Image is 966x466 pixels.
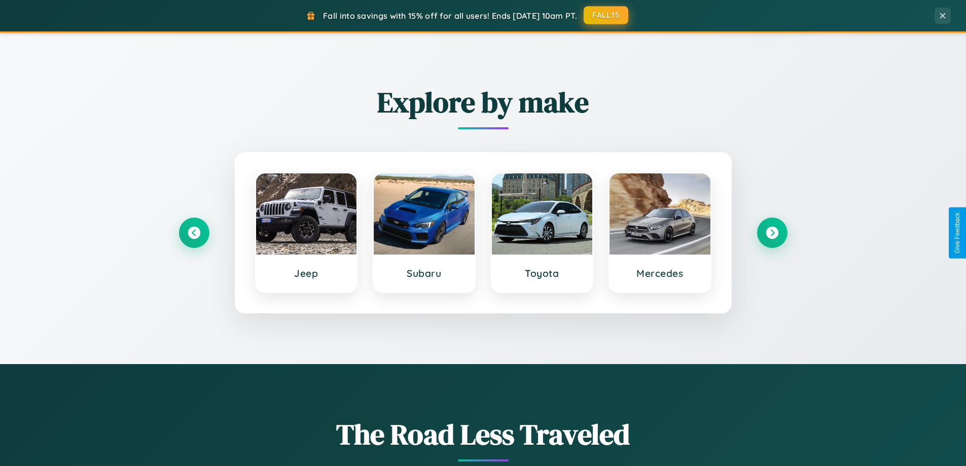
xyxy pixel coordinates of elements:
[266,267,347,279] h3: Jeep
[179,415,788,454] h1: The Road Less Traveled
[584,6,628,24] button: FALL15
[954,212,961,254] div: Give Feedback
[323,11,577,21] span: Fall into savings with 15% off for all users! Ends [DATE] 10am PT.
[502,267,583,279] h3: Toyota
[384,267,464,279] h3: Subaru
[620,267,700,279] h3: Mercedes
[179,83,788,122] h2: Explore by make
